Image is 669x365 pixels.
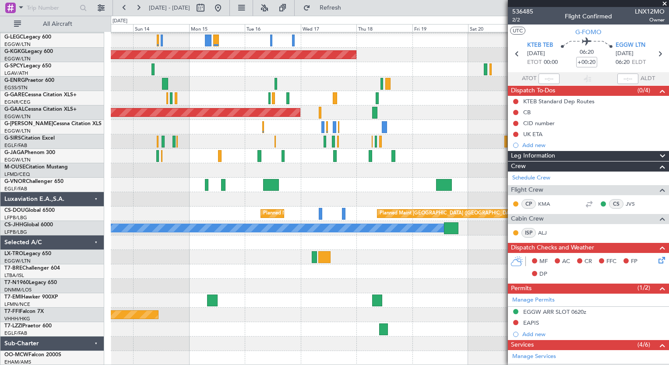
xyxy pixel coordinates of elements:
[4,35,23,40] span: G-LEGC
[4,316,30,322] a: VHHH/HKG
[4,222,53,228] a: CS-JHHGlobal 6000
[312,5,349,11] span: Refresh
[523,119,555,127] div: CID number
[510,27,525,35] button: UTC
[511,214,544,224] span: Cabin Crew
[4,157,31,163] a: EGGW/LTN
[4,323,22,329] span: T7-LZZI
[4,121,53,126] span: G-[PERSON_NAME]
[565,12,612,21] div: Flight Confirmed
[616,41,645,50] span: EGGW LTN
[4,99,31,105] a: EGNR/CEG
[4,128,31,134] a: EGGW/LTN
[380,207,518,220] div: Planned Maint [GEOGRAPHIC_DATA] ([GEOGRAPHIC_DATA])
[4,309,20,314] span: T7-FFI
[512,352,556,361] a: Manage Services
[512,174,550,182] a: Schedule Crew
[4,92,77,98] a: G-GARECessna Citation XLS+
[4,266,60,271] a: T7-BREChallenger 604
[512,296,555,305] a: Manage Permits
[637,86,650,95] span: (0/4)
[544,58,558,67] span: 00:00
[511,161,526,172] span: Crew
[4,78,25,83] span: G-ENRG
[4,251,51,256] a: LX-TROLegacy 650
[4,49,25,54] span: G-KGKG
[4,35,51,40] a: G-LEGCLegacy 600
[511,86,555,96] span: Dispatch To-Dos
[189,24,245,32] div: Mon 15
[521,228,536,238] div: ISP
[4,208,55,213] a: CS-DOUGlobal 6500
[4,78,54,83] a: G-ENRGPraetor 600
[631,257,637,266] span: FP
[609,199,623,209] div: CS
[4,142,27,149] a: EGLF/FAB
[511,243,594,253] span: Dispatch Checks and Weather
[4,309,44,314] a: T7-FFIFalcon 7X
[4,222,23,228] span: CS-JHH
[4,49,53,54] a: G-KGKGLegacy 600
[522,74,536,83] span: ATOT
[637,340,650,349] span: (4/6)
[522,141,665,149] div: Add new
[521,199,536,209] div: CP
[4,63,23,69] span: G-SPCY
[4,171,30,178] a: LFMD/CEQ
[511,284,532,294] span: Permits
[4,150,55,155] a: G-JAGAPhenom 300
[4,107,25,112] span: G-GAAL
[27,1,77,14] input: Trip Number
[522,330,665,338] div: Add new
[527,49,545,58] span: [DATE]
[4,266,22,271] span: T7-BRE
[626,200,645,208] a: JVS
[299,1,352,15] button: Refresh
[4,70,28,77] a: LGAV/ATH
[4,136,21,141] span: G-SIRS
[635,7,665,16] span: LNX12MO
[539,270,547,279] span: DP
[523,98,595,105] div: KTEB Standard Dep Routes
[4,323,52,329] a: T7-LZZIPraetor 600
[512,7,533,16] span: 536485
[4,272,24,279] a: LTBA/ISL
[523,308,586,316] div: EGGW ARR SLOT 0620z
[149,4,190,12] span: [DATE] - [DATE]
[4,208,25,213] span: CS-DOU
[245,24,300,32] div: Tue 16
[4,136,55,141] a: G-SIRSCitation Excel
[616,49,634,58] span: [DATE]
[301,24,356,32] div: Wed 17
[4,121,102,126] a: G-[PERSON_NAME]Cessna Citation XLS
[4,258,31,264] a: EGGW/LTN
[4,186,27,192] a: EGLF/FAB
[4,287,32,293] a: DNMM/LOS
[10,17,95,31] button: All Aircraft
[468,24,524,32] div: Sat 20
[511,151,555,161] span: Leg Information
[632,58,646,67] span: ELDT
[4,113,31,120] a: EGGW/LTN
[511,185,543,195] span: Flight Crew
[616,58,630,67] span: 06:20
[4,280,57,285] a: T7-N1960Legacy 650
[4,295,21,300] span: T7-EMI
[4,280,29,285] span: T7-N1960
[4,352,28,358] span: OO-MCW
[4,150,25,155] span: G-JAGA
[562,257,570,266] span: AC
[263,207,401,220] div: Planned Maint [GEOGRAPHIC_DATA] ([GEOGRAPHIC_DATA])
[538,200,558,208] a: KMA
[23,21,92,27] span: All Aircraft
[4,165,25,170] span: M-OUSE
[4,41,31,48] a: EGGW/LTN
[4,214,27,221] a: LFPB/LBG
[4,165,68,170] a: M-OUSECitation Mustang
[538,229,558,237] a: ALJ
[4,84,28,91] a: EGSS/STN
[4,229,27,235] a: LFPB/LBG
[635,16,665,24] span: Owner
[584,257,592,266] span: CR
[4,179,26,184] span: G-VNOR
